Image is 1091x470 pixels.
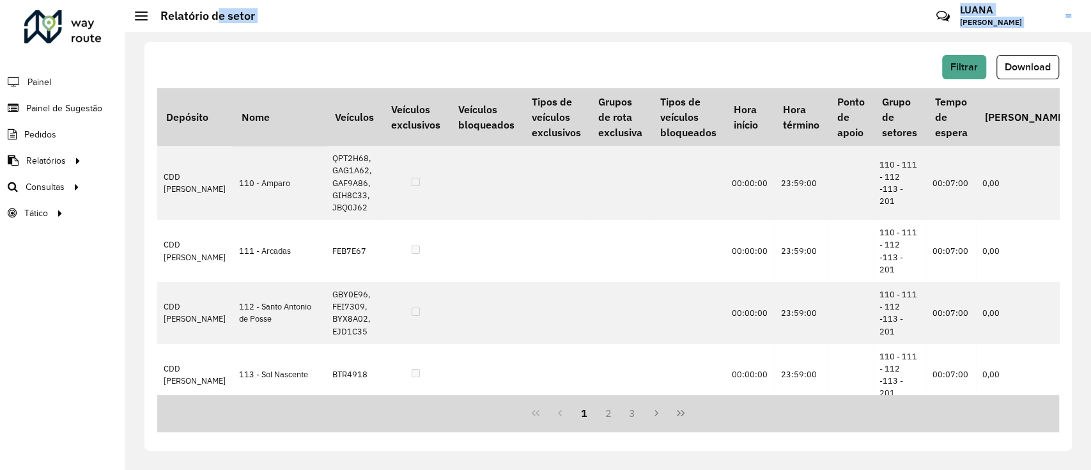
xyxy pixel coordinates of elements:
span: Pedidos [24,128,56,141]
span: Filtrar [950,61,978,72]
td: BTR4918 [326,344,382,406]
button: Next Page [644,401,669,425]
td: 23:59:00 [774,146,828,220]
span: Download [1005,61,1051,72]
th: Veículos bloqueados [449,88,523,146]
td: 111 - Arcadas [233,220,326,282]
td: 00:07:00 [926,146,976,220]
span: Consultas [26,180,65,194]
td: 110 - 111 - 112 -113 - 201 [873,282,925,344]
a: Contato Rápido [929,3,957,30]
td: 00:07:00 [926,282,976,344]
th: Depósito [157,88,233,146]
h2: Relatório de setor [148,9,255,23]
button: 1 [572,401,596,425]
td: GBY0E96, FEI7309, BYX8A02, EJD1C35 [326,282,382,344]
td: 110 - 111 - 112 -113 - 201 [873,220,925,282]
th: Veículos exclusivos [382,88,449,146]
td: 23:59:00 [774,282,828,344]
td: 0,00 [976,146,1076,220]
th: [PERSON_NAME] [976,88,1076,146]
button: Last Page [669,401,693,425]
td: 00:07:00 [926,220,976,282]
button: Download [996,55,1059,79]
th: Ponto de apoio [828,88,873,146]
th: Tipos de veículos exclusivos [523,88,589,146]
td: 00:00:00 [725,146,774,220]
th: Hora início [725,88,774,146]
span: [PERSON_NAME] [960,17,1056,28]
td: FEB7E67 [326,220,382,282]
td: QPT2H68, GAG1A62, GAF9A86, GIH8C33, JBQ0J62 [326,146,382,220]
button: 2 [596,401,621,425]
td: CDD [PERSON_NAME] [157,220,233,282]
td: 110 - 111 - 112 -113 - 201 [873,344,925,406]
span: Painel [27,75,51,89]
th: Grupos de rota exclusiva [590,88,651,146]
span: Painel de Sugestão [26,102,102,115]
td: 112 - Santo Antonio de Posse [233,282,326,344]
button: Filtrar [942,55,986,79]
td: 110 - Amparo [233,146,326,220]
td: CDD [PERSON_NAME] [157,344,233,406]
td: 23:59:00 [774,344,828,406]
td: CDD [PERSON_NAME] [157,146,233,220]
td: 0,00 [976,282,1076,344]
span: Tático [24,207,48,220]
h3: LUANA [960,4,1056,16]
td: 0,00 [976,220,1076,282]
td: 00:07:00 [926,344,976,406]
td: 0,00 [976,344,1076,406]
th: Veículos [326,88,382,146]
th: Tipos de veículos bloqueados [651,88,725,146]
td: 110 - 111 - 112 -113 - 201 [873,146,925,220]
th: Tempo de espera [926,88,976,146]
th: Hora término [774,88,828,146]
td: 00:00:00 [725,344,774,406]
td: 113 - Sol Nascente [233,344,326,406]
span: Relatórios [26,154,66,168]
td: 00:00:00 [725,220,774,282]
td: 23:59:00 [774,220,828,282]
button: 3 [620,401,644,425]
th: Grupo de setores [873,88,925,146]
td: 00:00:00 [725,282,774,344]
td: CDD [PERSON_NAME] [157,282,233,344]
th: Nome [233,88,326,146]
